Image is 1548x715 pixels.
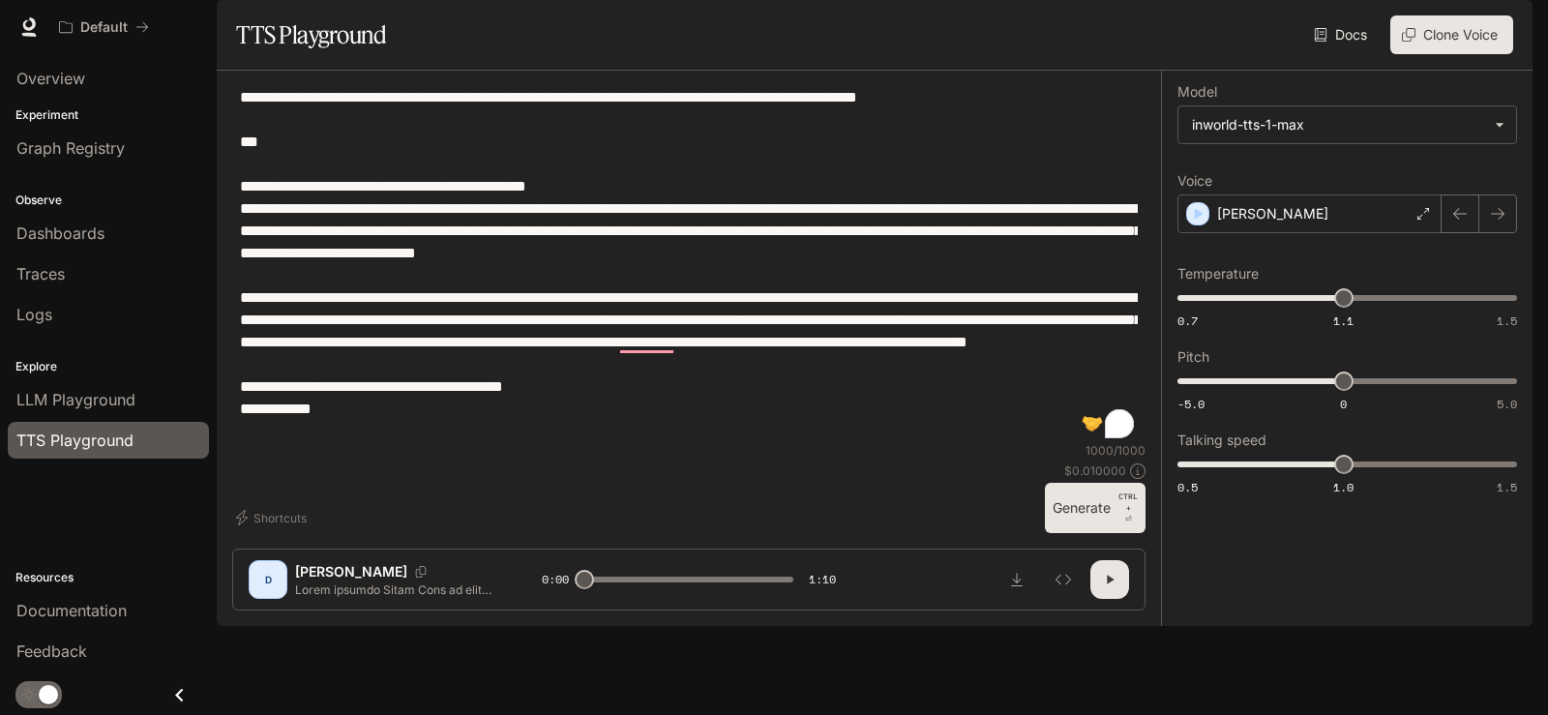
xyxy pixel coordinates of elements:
[50,8,158,46] button: All workspaces
[295,581,495,598] p: Lorem ipsumdo Sitam Cons ad elit se doeiu te incid utl: --- **Etdol Magnaali!** Enim 🌸 Adm veni! ...
[1333,313,1354,329] span: 1.1
[542,570,569,589] span: 0:00
[1192,115,1485,134] div: inworld-tts-1-max
[1045,483,1146,533] button: GenerateCTRL +⏎
[232,502,314,533] button: Shortcuts
[253,564,283,595] div: D
[809,570,836,589] span: 1:10
[1118,491,1138,525] p: ⏎
[1177,313,1198,329] span: 0.7
[1177,85,1217,99] p: Model
[1217,204,1328,223] p: [PERSON_NAME]
[1064,462,1126,479] p: $ 0.010000
[1340,396,1347,412] span: 0
[1177,479,1198,495] span: 0.5
[1177,396,1205,412] span: -5.0
[1044,560,1083,599] button: Inspect
[80,19,128,36] p: Default
[1177,433,1266,447] p: Talking speed
[1497,479,1517,495] span: 1.5
[295,562,407,581] p: [PERSON_NAME]
[997,560,1036,599] button: Download audio
[236,15,386,54] h1: TTS Playground
[240,86,1138,442] textarea: To enrich screen reader interactions, please activate Accessibility in Grammarly extension settings
[1118,491,1138,514] p: CTRL +
[1178,106,1516,143] div: inworld-tts-1-max
[1177,267,1259,281] p: Temperature
[1310,15,1375,54] a: Docs
[1497,396,1517,412] span: 5.0
[1497,313,1517,329] span: 1.5
[1177,174,1212,188] p: Voice
[1333,479,1354,495] span: 1.0
[407,566,434,578] button: Copy Voice ID
[1177,350,1209,364] p: Pitch
[1390,15,1513,54] button: Clone Voice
